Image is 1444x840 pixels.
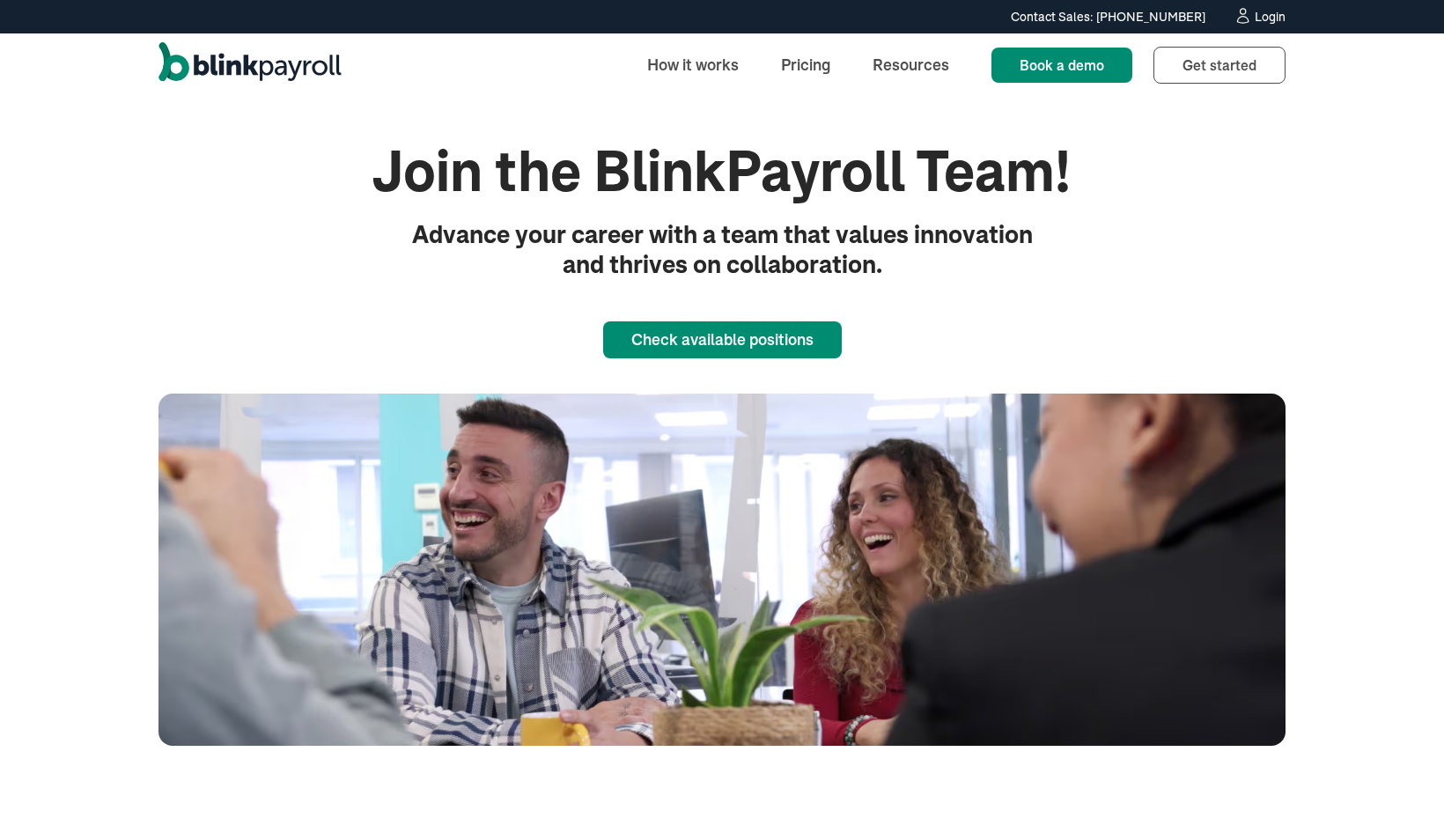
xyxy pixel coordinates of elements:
[328,139,1116,207] h1: Join the BlinkPayroll Team!
[1255,11,1286,23] div: Login
[384,220,1060,279] p: Advance your career with a team that values innovation and thrives on collaboration.
[633,46,753,84] a: How it works
[1011,8,1205,26] div: Contact Sales: [PHONE_NUMBER]
[1182,56,1256,74] span: Get started
[858,46,963,84] a: Resources
[603,321,842,358] a: Check available positions
[158,42,342,88] a: home
[767,46,844,84] a: Pricing
[1234,7,1286,26] a: Login
[1020,56,1104,74] span: Book a demo
[991,48,1132,83] a: Book a demo
[1153,47,1286,84] a: Get started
